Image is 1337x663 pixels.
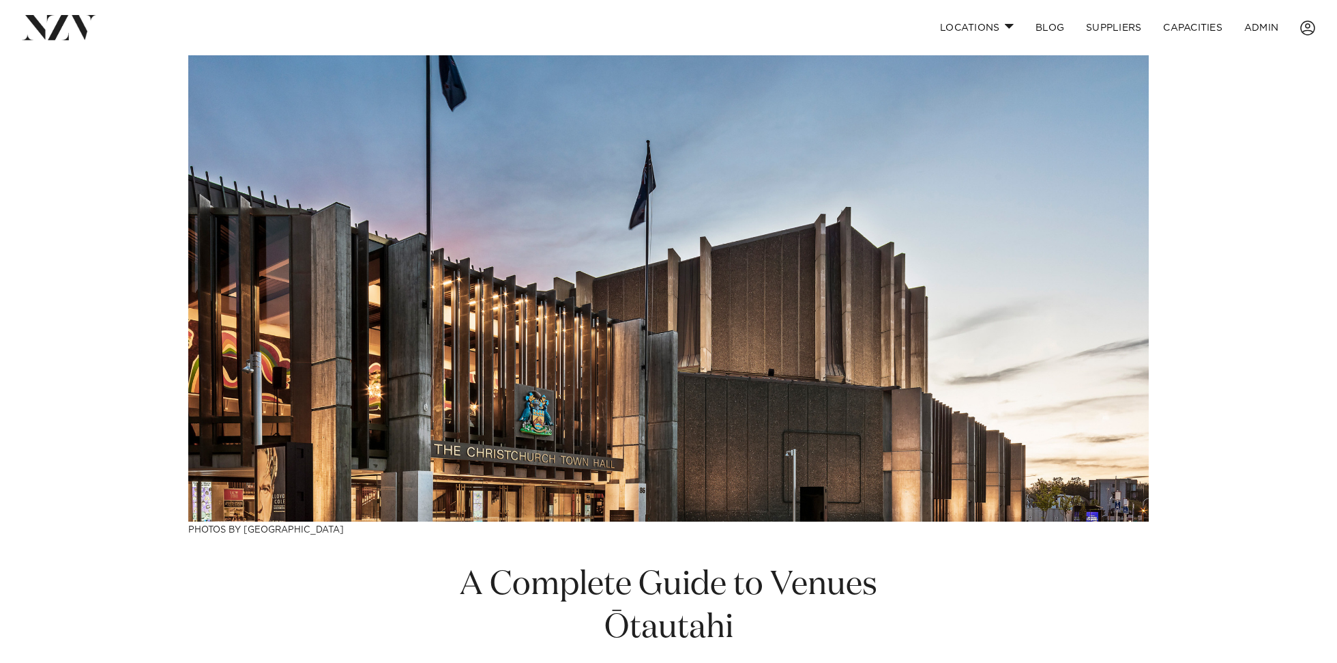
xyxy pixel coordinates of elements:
img: A Complete Guide to Venues Ōtautahi [188,55,1149,522]
img: nzv-logo.png [22,15,96,40]
a: Locations [929,13,1025,42]
a: Capacities [1152,13,1233,42]
a: SUPPLIERS [1075,13,1152,42]
a: BLOG [1025,13,1075,42]
a: ADMIN [1233,13,1289,42]
h1: A Complete Guide to Venues Ōtautahi [435,564,902,650]
h3: Photos by [GEOGRAPHIC_DATA] [188,522,1149,536]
